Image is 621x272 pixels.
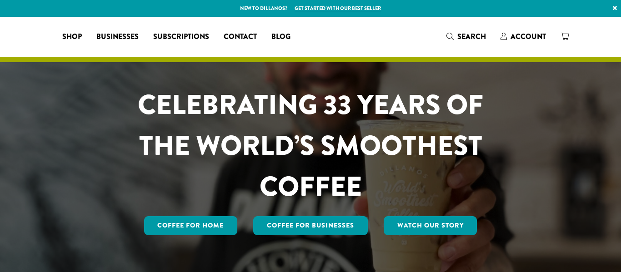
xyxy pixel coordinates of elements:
[511,31,546,42] span: Account
[457,31,486,42] span: Search
[439,29,493,44] a: Search
[295,5,381,12] a: Get started with our best seller
[271,31,290,43] span: Blog
[111,84,510,207] h1: CELEBRATING 33 YEARS OF THE WORLD’S SMOOTHEST COFFEE
[384,216,477,235] a: Watch Our Story
[144,216,238,235] a: Coffee for Home
[224,31,257,43] span: Contact
[253,216,368,235] a: Coffee For Businesses
[96,31,139,43] span: Businesses
[62,31,82,43] span: Shop
[153,31,209,43] span: Subscriptions
[55,30,89,44] a: Shop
